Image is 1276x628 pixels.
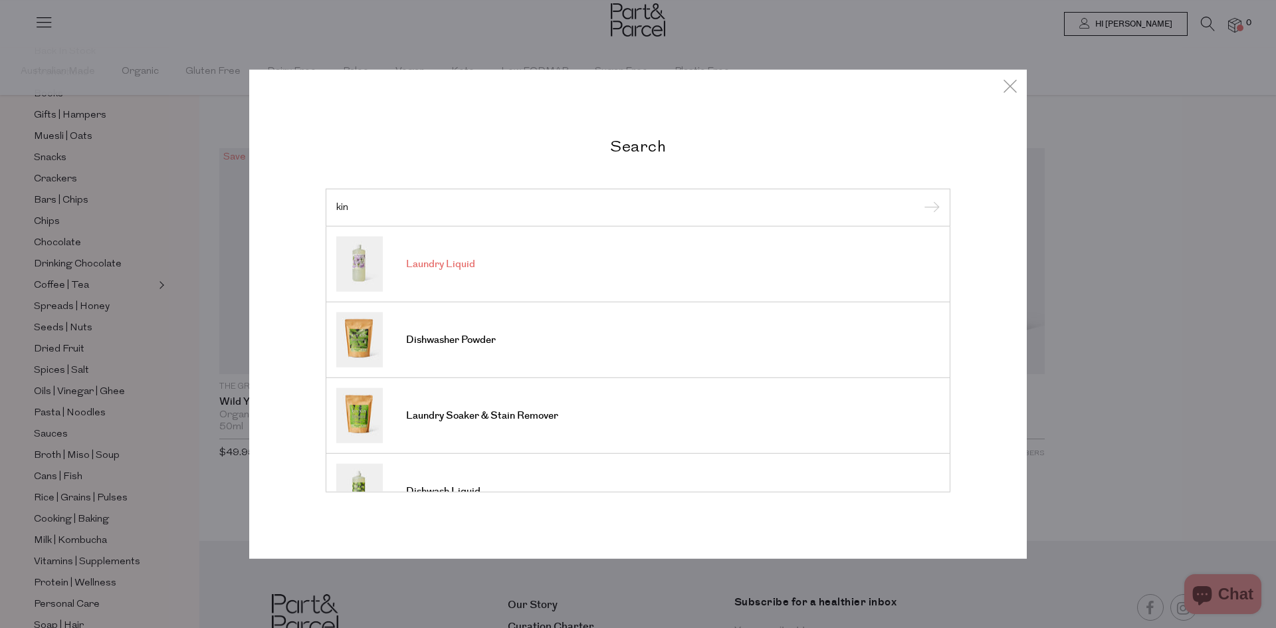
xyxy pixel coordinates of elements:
[336,202,940,212] input: Search
[336,388,940,443] a: Laundry Soaker & Stain Remover
[406,334,496,347] span: Dishwasher Powder
[336,464,940,519] a: Dishwash Liquid
[336,237,383,292] img: Laundry Liquid
[406,485,480,498] span: Dishwash Liquid
[336,312,940,367] a: Dishwasher Powder
[336,312,383,367] img: Dishwasher Powder
[406,409,558,423] span: Laundry Soaker & Stain Remover
[406,258,475,271] span: Laundry Liquid
[336,237,940,292] a: Laundry Liquid
[336,464,383,519] img: Dishwash Liquid
[326,136,950,155] h2: Search
[336,388,383,443] img: Laundry Soaker & Stain Remover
